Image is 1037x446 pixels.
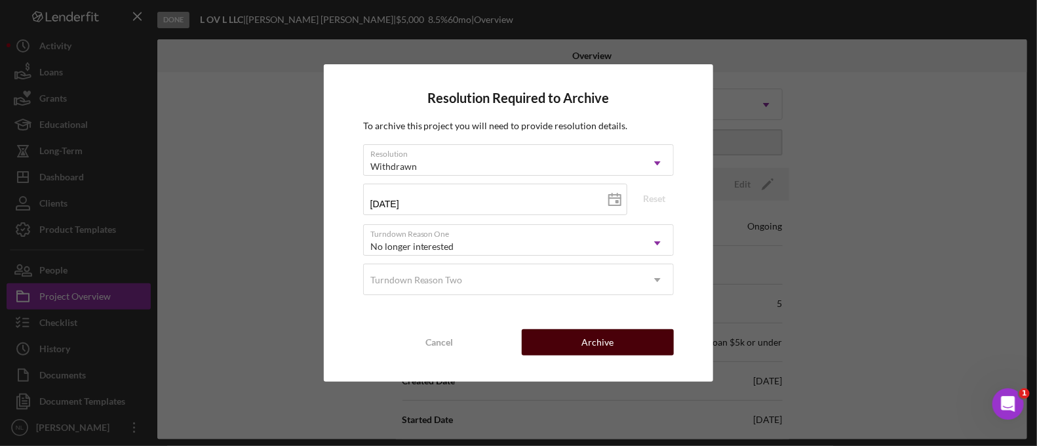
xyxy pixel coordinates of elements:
[1019,388,1030,399] span: 1
[992,388,1024,420] iframe: Intercom live chat
[363,119,675,133] p: To archive this project you will need to provide resolution details.
[522,329,674,355] button: Archive
[635,189,674,209] button: Reset
[370,241,454,252] div: No longer interested
[643,189,665,209] div: Reset
[363,91,675,106] h4: Resolution Required to Archive
[363,329,515,355] button: Cancel
[425,329,453,355] div: Cancel
[370,161,417,172] div: Withdrawn
[582,329,614,355] div: Archive
[370,275,463,285] div: Turndown Reason Two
